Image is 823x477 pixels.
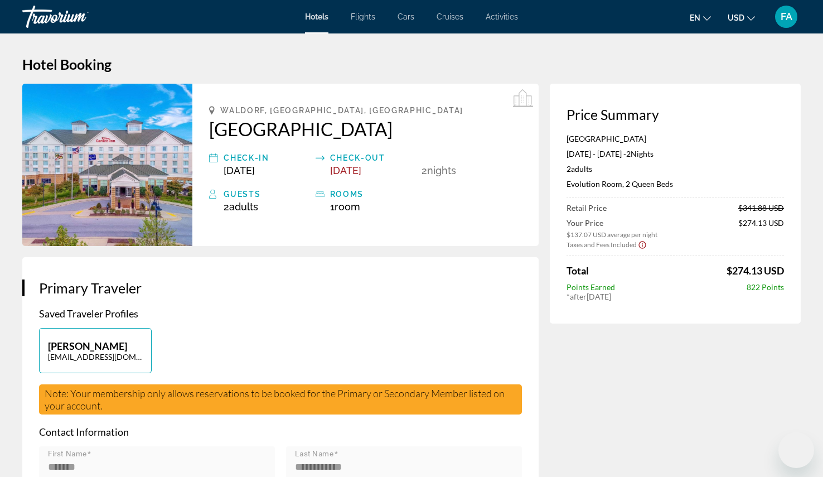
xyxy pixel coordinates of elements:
button: [PERSON_NAME][EMAIL_ADDRESS][DOMAIN_NAME] [39,328,152,373]
p: [GEOGRAPHIC_DATA] [567,134,784,143]
div: * [DATE] [567,292,784,301]
a: Cars [398,12,414,21]
span: USD [728,13,744,22]
span: [DATE] [224,165,255,176]
span: 1 [330,201,360,213]
span: 2 [626,149,631,158]
span: Points Earned [567,282,615,292]
button: Show Taxes and Fees disclaimer [638,239,647,249]
span: $274.13 USD [727,264,784,277]
button: Show Taxes and Fees breakdown [567,239,647,250]
span: Your Price [567,218,657,228]
img: Hilton Garden Inn Waldorf [22,84,192,246]
span: Adults [229,201,258,213]
span: $137.07 USD average per night [567,230,657,239]
span: 2 [567,164,592,174]
a: Cruises [437,12,463,21]
p: [EMAIL_ADDRESS][DOMAIN_NAME] [48,352,143,362]
p: [DATE] - [DATE] - [567,149,784,158]
span: Nights [631,149,653,158]
a: Hotels [305,12,328,21]
button: User Menu [772,5,801,28]
span: [DATE] [330,165,361,176]
span: Taxes and Fees Included [567,240,637,249]
iframe: Button to launch messaging window [778,432,814,468]
p: Evolution Room, 2 Queen Beds [567,179,784,189]
mat-label: First Name [48,450,87,459]
div: Check-in [224,151,309,165]
span: 2 [224,201,258,213]
span: en [690,13,700,22]
span: after [570,292,587,301]
p: Saved Traveler Profiles [39,307,522,320]
h1: Hotel Booking [22,56,801,73]
span: Retail Price [567,203,607,213]
span: Total [567,264,589,277]
span: 822 Points [747,282,784,292]
span: Note: Your membership only allows reservations to be booked for the Primary or Secondary Member l... [45,387,505,412]
span: 2 [422,165,427,176]
span: Adults [571,164,592,174]
a: [GEOGRAPHIC_DATA] [209,118,522,140]
span: Room [335,201,360,213]
h3: Primary Traveler [39,280,522,296]
span: Nights [427,165,456,176]
div: Guests [224,187,309,201]
p: Contact Information [39,426,522,438]
p: [PERSON_NAME] [48,340,143,352]
button: Change language [690,9,711,26]
span: $341.88 USD [738,203,784,213]
span: $274.13 USD [738,218,784,239]
a: Flights [351,12,375,21]
div: Check-out [330,151,416,165]
div: rooms [330,187,416,201]
a: Activities [486,12,518,21]
a: Travorium [22,2,134,31]
span: FA [781,11,792,22]
mat-label: Last Name [295,450,334,459]
h3: Price Summary [567,106,784,123]
button: Change currency [728,9,755,26]
span: Waldorf, [GEOGRAPHIC_DATA], [GEOGRAPHIC_DATA] [220,106,463,115]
